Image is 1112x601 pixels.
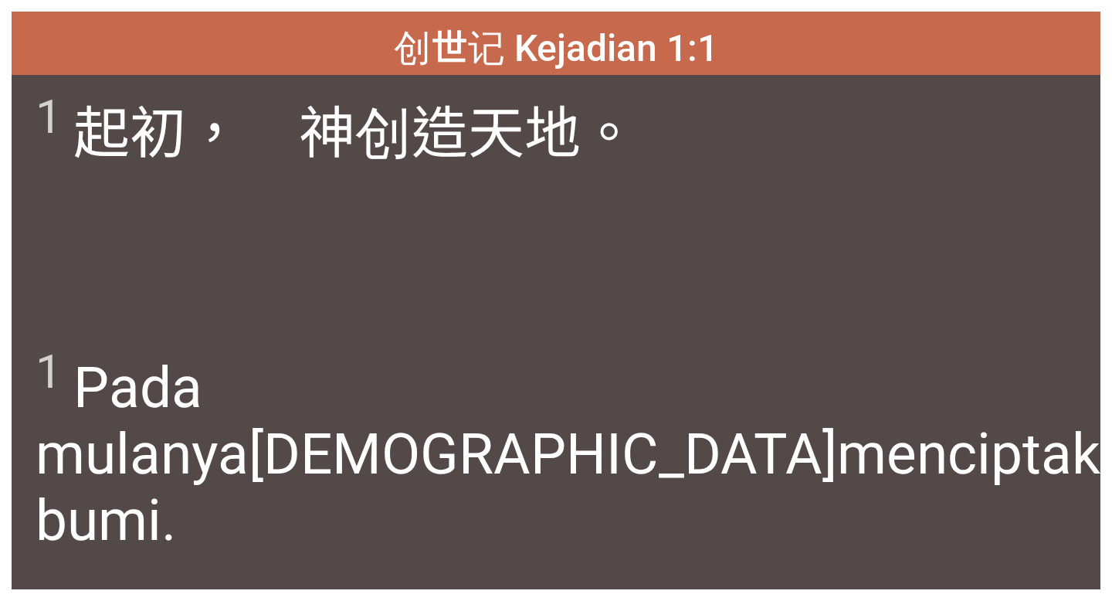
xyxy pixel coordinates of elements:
[186,100,637,167] wh7225: ， 神
[36,345,62,399] sup: 1
[394,18,718,73] span: 创世记 Kejadian 1:1
[355,100,637,167] wh430: 创造
[161,487,176,554] wh776: .
[468,100,637,167] wh1254: 天
[36,90,62,144] sup: 1
[524,100,637,167] wh8064: 地
[36,87,637,173] span: 起初
[581,100,637,167] wh776: 。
